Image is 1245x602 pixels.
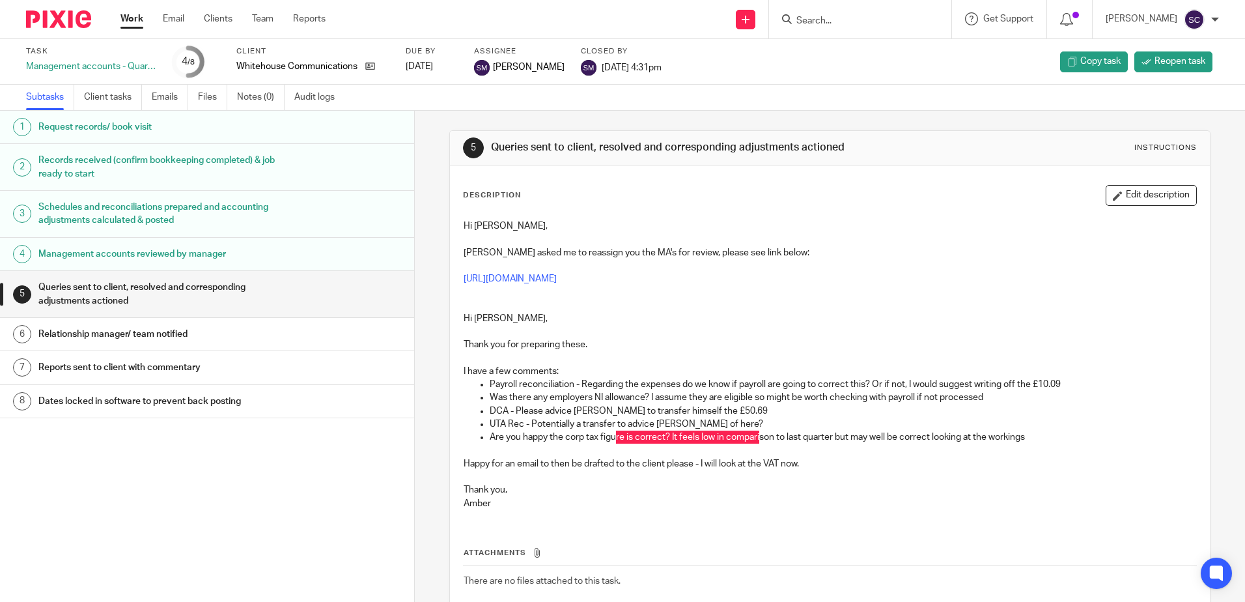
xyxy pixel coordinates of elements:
p: Thank you for preparing these. [464,338,1196,351]
p: UTA Rec - Potentially a transfer to advice [PERSON_NAME] of here? [490,418,1196,431]
div: 7 [13,358,31,377]
div: [DATE] [406,60,458,73]
h1: Reports sent to client with commentary [38,358,281,377]
div: 4 [182,54,195,69]
span: Copy task [1080,55,1121,68]
p: DCA - Please advice [PERSON_NAME] to transfer himself the £50.69 [490,405,1196,418]
a: [URL][DOMAIN_NAME] [464,274,557,283]
p: Hi [PERSON_NAME], [464,220,1196,233]
div: 8 [13,392,31,410]
p: Are you happy the corp tax figure is correct? It feels low in comparison to last quarter but may ... [490,431,1196,444]
div: 5 [13,285,31,304]
div: 5 [463,137,484,158]
a: Work [120,12,143,25]
h1: Management accounts reviewed by manager [38,244,281,264]
label: Assignee [474,46,565,57]
p: Thank you, [464,483,1196,496]
a: Clients [204,12,232,25]
span: There are no files attached to this task. [464,577,621,586]
input: Search [795,16,912,27]
a: Subtasks [26,85,74,110]
a: Email [163,12,184,25]
a: Reopen task [1134,51,1212,72]
a: Emails [152,85,188,110]
a: Notes (0) [237,85,285,110]
h1: Dates locked in software to prevent back posting [38,392,281,411]
small: /8 [188,59,195,66]
span: Get Support [983,14,1033,23]
span: [DATE] 4:31pm [602,63,662,72]
label: Client [236,46,389,57]
img: svg%3E [474,60,490,76]
p: I have a few comments: [464,365,1196,378]
a: Audit logs [294,85,344,110]
div: 3 [13,205,31,223]
a: Reports [293,12,326,25]
p: Whitehouse Communications Ltd [236,60,359,73]
p: Happy for an email to then be drafted to the client please - I will look at the VAT now. [464,457,1196,470]
h1: Queries sent to client, resolved and corresponding adjustments actioned [491,141,858,154]
h1: Records received (confirm bookkeeping completed) & job ready to start [38,150,281,184]
a: Copy task [1060,51,1128,72]
p: Hi [PERSON_NAME], [464,312,1196,325]
a: Team [252,12,273,25]
h1: Relationship manager/ team notified [38,324,281,344]
img: Pixie [26,10,91,28]
p: Amber [464,497,1196,510]
h1: Schedules and reconciliations prepared and accounting adjustments calculated & posted [38,197,281,231]
div: 2 [13,158,31,177]
p: [PERSON_NAME] asked me to reassign you the MA's for review, please see link below: [464,246,1196,259]
div: 6 [13,325,31,343]
img: svg%3E [1184,9,1205,30]
a: Client tasks [84,85,142,110]
span: Reopen task [1154,55,1205,68]
label: Task [26,46,156,57]
h1: Request records/ book visit [38,117,281,137]
div: Management accounts - Quarterly [26,60,156,73]
button: Edit description [1106,185,1197,206]
p: Description [463,190,521,201]
img: svg%3E [581,60,596,76]
label: Closed by [581,46,662,57]
p: Payroll reconciliation - Regarding the expenses do we know if payroll are going to correct this? ... [490,378,1196,391]
p: [PERSON_NAME] [1106,12,1177,25]
div: Instructions [1134,143,1197,153]
span: [PERSON_NAME] [493,61,565,74]
div: 4 [13,245,31,263]
span: Attachments [464,549,526,556]
label: Due by [406,46,458,57]
div: 1 [13,118,31,136]
p: Was there any employers NI allowance? I assume they are eligible so might be worth checking with ... [490,391,1196,404]
h1: Queries sent to client, resolved and corresponding adjustments actioned [38,278,281,311]
a: Files [198,85,227,110]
